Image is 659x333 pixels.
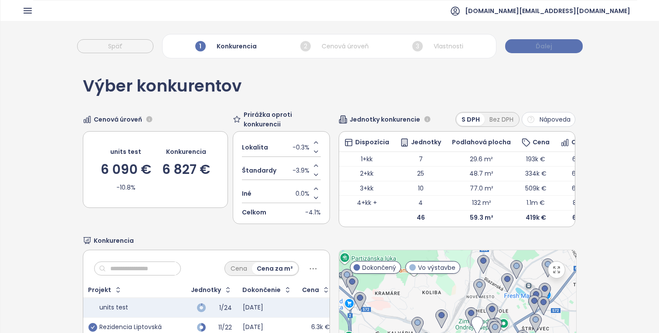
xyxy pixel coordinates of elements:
td: 509k € [516,181,555,196]
div: 6 827 € [162,163,210,176]
button: Increase value [312,138,321,147]
div: Konkurencia [166,147,206,156]
div: Rezidencia Liptovská [99,323,162,331]
td: 2+kk [339,166,395,181]
div: Cena [302,287,319,293]
td: 10 [395,181,447,196]
span: check-circle [88,323,97,332]
td: 334k € [516,166,555,181]
div: Dokončenie [242,287,281,293]
span: 1 [195,41,206,51]
span: Späť [108,41,122,51]
span: Vo výstavbe [418,263,455,272]
button: Ďalej [505,39,583,53]
span: -3.9% [292,166,309,175]
button: Späť [77,39,153,53]
td: 132 m² [447,196,516,211]
td: 6 827 € [555,210,613,224]
span: Cenová úroveň [94,115,142,124]
td: 48.7 m² [447,166,516,181]
div: Projekt [88,287,111,293]
div: 6 090 € [101,163,151,176]
td: 1+kk [339,152,395,166]
div: Cena za m² [560,138,608,147]
div: Konkurencia [193,39,259,54]
td: 1.1m € [516,196,555,211]
div: S DPH [457,113,485,126]
span: Ďalej [536,41,552,51]
div: [DATE] [243,304,263,312]
div: 1/24 [210,305,232,311]
div: Podlahová plocha [452,139,511,145]
div: Výber konkurentov [83,78,241,103]
span: [DOMAIN_NAME][EMAIL_ADDRESS][DOMAIN_NAME] [465,0,630,21]
td: 6 599 € [555,152,613,166]
td: 8 419 € [555,196,613,211]
span: 3 [412,41,423,51]
td: 29.6 m² [447,152,516,166]
span: -0.3% [292,143,309,152]
td: 193k € [516,152,555,166]
button: Decrease value [312,147,321,156]
td: 6 477 € [555,181,613,196]
td: 6 777 € [555,166,613,181]
td: 4 [395,196,447,211]
div: 6.3k € [311,323,330,331]
span: Celkom [242,207,266,217]
div: units test [110,147,141,156]
td: 46 [395,210,447,224]
span: Lokalita [242,143,268,152]
span: 2 [300,41,311,51]
div: Jednotky [191,287,221,293]
td: 7 [395,152,447,166]
span: Nápoveda [540,115,571,124]
span: Štandardy [242,166,276,175]
div: Jednotky [400,138,441,147]
td: 77.0 m² [447,181,516,196]
span: Prirážka oproti konkurencii [244,110,329,129]
div: Vlastnosti [410,39,465,54]
div: Cena [226,262,252,275]
button: Increase value [312,184,321,194]
td: 59.3 m² [447,210,516,224]
td: 4+kk + [339,196,395,211]
span: Konkurencia [94,236,134,245]
td: 419k € [516,210,555,224]
button: Decrease value [312,194,321,203]
div: Dispozícia [344,138,389,147]
span: Iné [242,189,251,198]
div: -10.8% [116,183,136,192]
span: -4.1% [305,207,321,217]
div: [DATE] [243,323,263,331]
button: Decrease value [312,170,321,180]
span: Jednotky konkurencie [350,115,420,124]
div: Cena za m² [252,262,298,275]
div: 11/22 [210,325,232,330]
div: Bez DPH [485,113,518,126]
button: Nápoveda [522,112,575,127]
button: Increase value [312,161,321,170]
span: Dokončený [362,263,396,272]
div: Cena [522,138,550,147]
div: units test [99,304,128,312]
div: Cenová úroveň [298,39,371,54]
td: 25 [395,166,447,181]
td: 3+kk [339,181,395,196]
span: 0.0% [296,189,309,198]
